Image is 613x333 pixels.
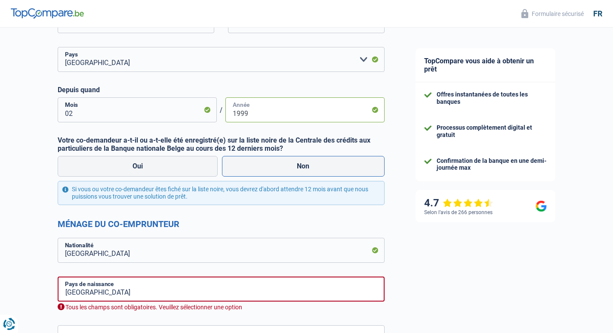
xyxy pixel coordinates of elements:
[424,197,493,209] div: 4.7
[58,181,385,205] div: Si vous ou votre co-demandeur êtes fiché sur la liste noire, vous devrez d'abord attendre 12 mois...
[222,156,385,177] label: Non
[437,91,547,106] div: Offres instantanées de toutes les banques
[58,238,385,263] input: Belgique
[58,303,385,311] div: Tous les champs sont obligatoires. Veuillez sélectionner une option
[437,124,547,139] div: Processus complètement digital et gratuit
[225,97,385,122] input: AAAA
[58,219,385,229] h2: Ménage du co-emprunteur
[58,156,218,177] label: Oui
[58,136,385,152] label: Votre co-demandeur a-t-il ou a-t-elle été enregistré(e) sur la liste noire de la Centrale des cré...
[416,48,555,82] div: TopCompare vous aide à obtenir un prêt
[11,8,84,19] img: TopCompare Logo
[424,209,493,215] div: Selon l’avis de 266 personnes
[58,97,217,122] input: MM
[437,157,547,172] div: Confirmation de la banque en une demi-journée max
[58,277,385,302] input: Belgique
[58,86,385,94] label: Depuis quand
[217,106,225,114] span: /
[516,6,589,21] button: Formulaire sécurisé
[593,9,602,19] div: fr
